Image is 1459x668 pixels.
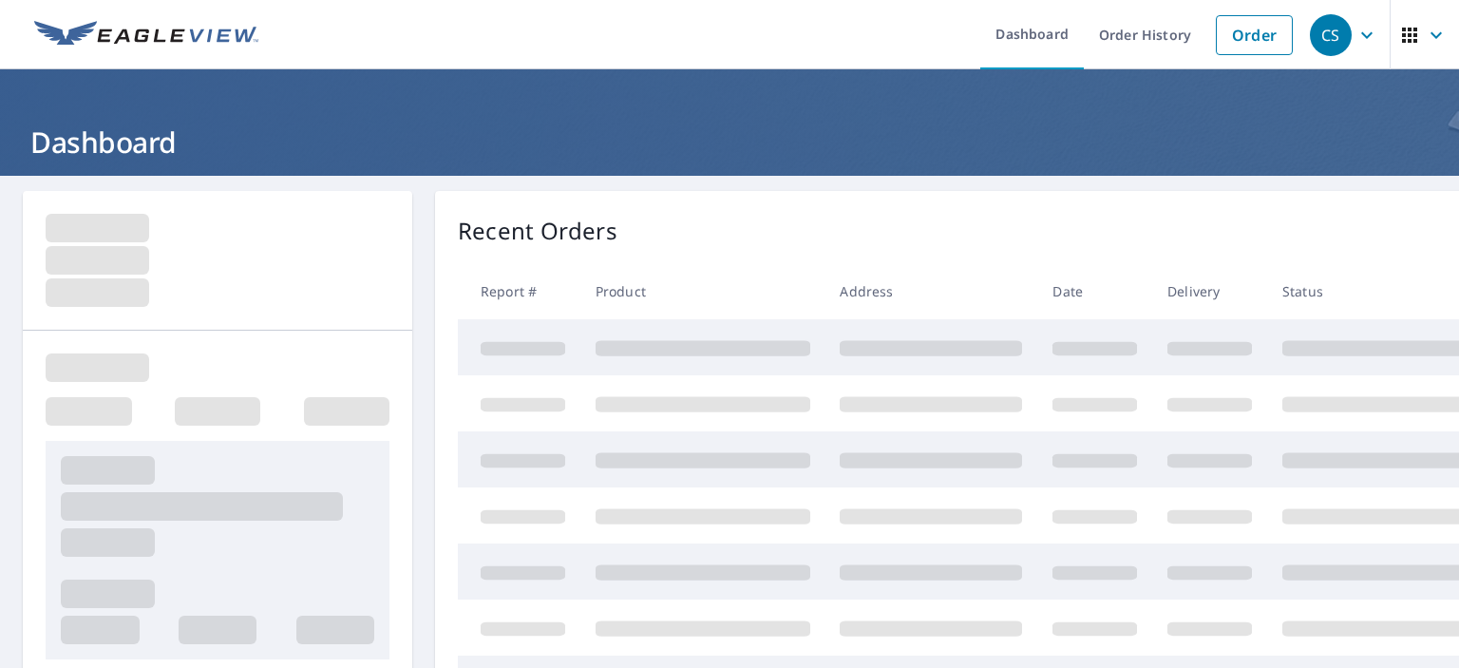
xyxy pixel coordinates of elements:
[580,263,825,319] th: Product
[1152,263,1267,319] th: Delivery
[23,123,1436,162] h1: Dashboard
[824,263,1037,319] th: Address
[1216,15,1293,55] a: Order
[1037,263,1152,319] th: Date
[1310,14,1352,56] div: CS
[458,214,617,248] p: Recent Orders
[458,263,580,319] th: Report #
[34,21,258,49] img: EV Logo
